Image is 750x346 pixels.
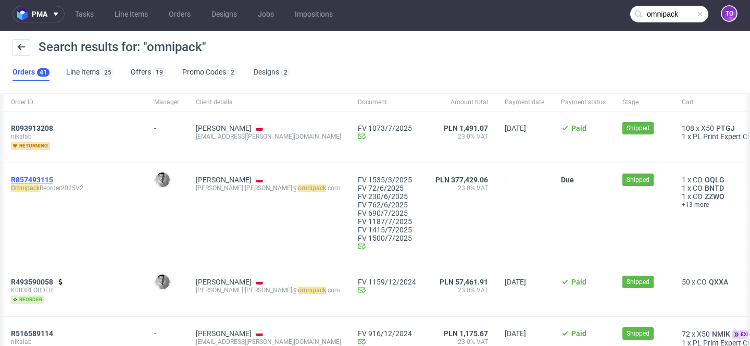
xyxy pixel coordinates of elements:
span: returning [11,142,50,150]
div: 41 [40,69,47,76]
a: Tasks [69,6,100,22]
span: X50 [701,124,714,132]
span: K003REORDER [11,286,137,294]
span: 1 [682,132,686,141]
a: FV 72/6/2025 [358,184,419,192]
a: R857493115 [11,176,55,184]
a: Line Items25 [66,64,114,81]
span: 1 [682,184,686,192]
a: FV 1535/3/2025 [358,176,419,184]
span: Paid [571,124,586,132]
mark: omnipack [298,184,326,192]
span: Search results for: "omnipack" [39,40,206,54]
span: PLN 1,175.67 [444,329,488,338]
a: BNTD [703,184,726,192]
a: FV 690/7/2025 [358,209,419,217]
span: R493590058 [11,278,53,286]
a: [PERSON_NAME] [196,278,252,286]
a: FV 762/6/2025 [358,201,419,209]
a: FV 916/12/2024 [358,329,419,338]
span: 23.0% VAT [435,286,488,294]
span: CO [693,184,703,192]
span: 1 [682,192,686,201]
img: Radzik Patryk [155,172,170,187]
div: [EMAIL_ADDRESS][PERSON_NAME][DOMAIN_NAME] [196,132,341,141]
span: R516589114 [11,329,53,338]
a: [PERSON_NAME] [196,176,252,184]
span: 1 [682,176,686,184]
div: - [154,120,179,132]
span: reorder [11,295,44,304]
a: Offers19 [131,64,166,81]
span: Order ID [11,98,137,107]
div: 2 [284,69,287,76]
span: ZZWO [703,192,727,201]
a: Jobs [252,6,280,22]
a: FV 1500/7/2025 [358,234,419,242]
button: pma [12,6,65,22]
img: logo [17,8,32,20]
a: FV 1073/7/2025 [358,124,419,132]
a: FV 1159/12/2024 [358,278,419,286]
img: Radzik Patryk [155,275,170,289]
span: Shipped [627,329,649,338]
span: PLN 377,429.06 [435,176,488,184]
a: [PERSON_NAME] [196,124,252,132]
span: Paid [571,329,586,338]
span: PLN 1,491.07 [444,124,488,132]
span: nikalab [11,132,137,141]
span: 50 [682,278,690,286]
a: NMIK [710,330,732,338]
a: Orders [162,6,197,22]
a: R516589114 [11,329,55,338]
span: Payment status [561,98,606,107]
mark: Omnipack [11,184,40,192]
span: nikalab [11,338,137,346]
span: 23.0% VAT [435,132,488,141]
span: Amount total [435,98,488,107]
span: R857493115 [11,176,53,184]
span: Document [358,98,419,107]
a: Impositions [289,6,339,22]
a: Designs [205,6,243,22]
div: [PERSON_NAME].[PERSON_NAME]@ .com [196,184,341,192]
a: PTGJ [714,124,737,132]
span: Stage [622,98,665,107]
span: 72 [682,330,690,338]
div: 25 [104,69,111,76]
a: OQLG [703,176,727,184]
a: Line Items [108,6,154,22]
a: QXXA [707,278,730,286]
span: CO [697,278,707,286]
a: R093913208 [11,124,55,132]
a: R493590058 [11,278,55,286]
span: PLN 57,461.91 [440,278,488,286]
span: Shipped [627,277,649,287]
span: Payment date [505,98,544,107]
span: Client details [196,98,341,107]
div: 2 [231,69,234,76]
div: 19 [156,69,163,76]
a: Designs2 [254,64,290,81]
span: [DATE] [505,329,526,338]
div: [PERSON_NAME].[PERSON_NAME]@ .com [196,286,341,294]
span: X50 [697,330,710,338]
span: CO [693,176,703,184]
mark: omnipack [298,287,326,294]
span: R093913208 [11,124,53,132]
a: FV 1187/7/2025 [358,217,419,226]
span: Shipped [627,175,649,184]
span: 23.0% VAT [435,338,488,346]
span: Shipped [627,123,649,133]
a: FV 230/6/2025 [358,192,419,201]
figcaption: to [722,6,736,21]
span: [DATE] [505,124,526,132]
span: Paid [571,278,586,286]
div: - [154,325,179,338]
span: - [505,176,544,252]
a: FV 1415/7/2025 [358,226,419,234]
